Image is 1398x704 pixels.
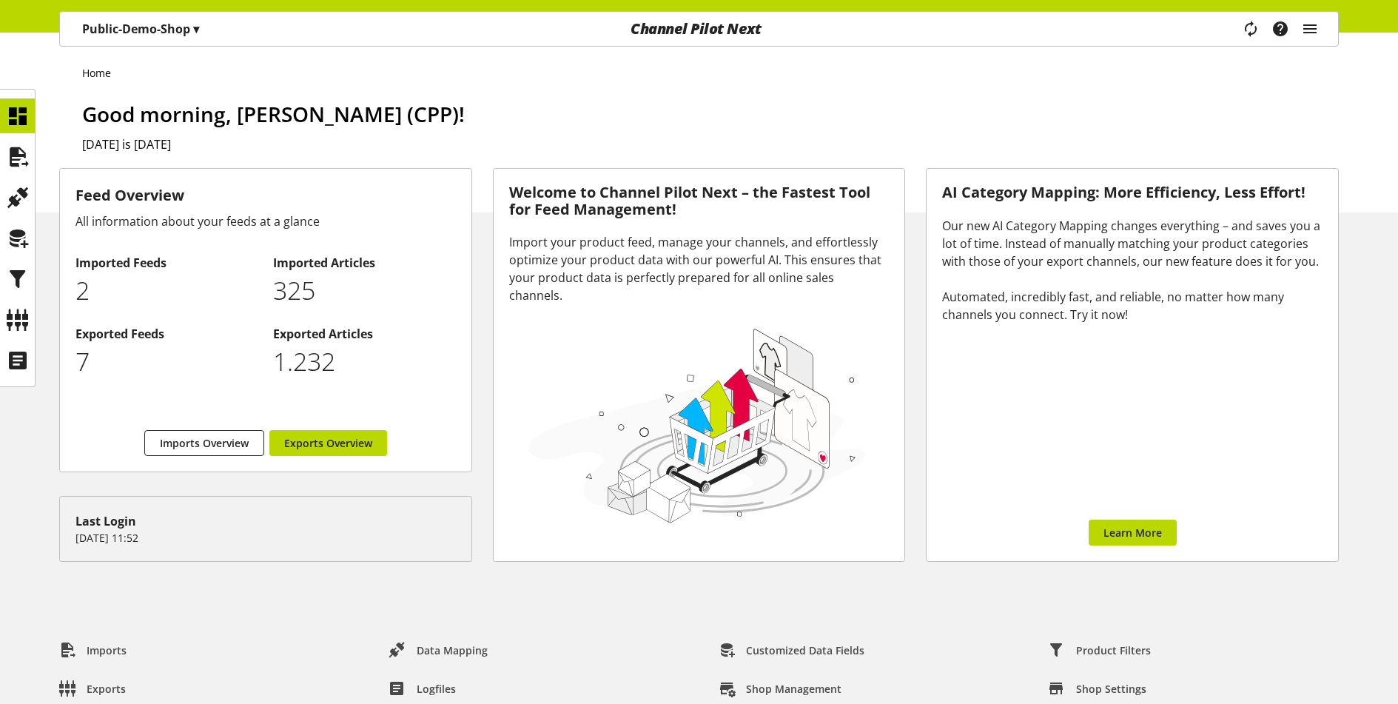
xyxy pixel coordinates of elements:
h2: [DATE] is [DATE] [82,135,1339,153]
span: Learn More [1103,525,1162,540]
a: Exports [47,675,138,702]
a: Customized Data Fields [707,637,876,663]
a: Shop Management [707,675,853,702]
div: Last Login [75,512,456,530]
div: Our new AI Category Mapping changes everything – and saves you a lot of time. Instead of manually... [942,217,1323,323]
nav: main navigation [59,11,1339,47]
span: Good morning, [PERSON_NAME] (CPP)! [82,100,465,128]
h3: AI Category Mapping: More Efficiency, Less Effort! [942,184,1323,201]
h2: Exported Articles [273,325,455,343]
p: 1232 [273,343,455,381]
span: Imports [87,643,127,658]
h3: Feed Overview [75,184,456,207]
span: Customized Data Fields [746,643,864,658]
span: Data Mapping [417,643,488,658]
a: Data Mapping [377,637,500,663]
img: 78e1b9dcff1e8392d83655fcfc870417.svg [524,323,871,527]
p: [DATE] 11:52 [75,530,456,546]
a: Learn More [1089,520,1177,546]
div: All information about your feeds at a glance [75,212,456,230]
a: Exports Overview [269,430,387,456]
a: Imports Overview [144,430,264,456]
span: Exports [87,681,126,697]
span: Exports Overview [284,435,372,451]
p: Public-Demo-Shop [82,20,199,38]
p: 325 [273,272,455,309]
h2: Exported Feeds [75,325,258,343]
div: Import your product feed, manage your channels, and effortlessly optimize your product data with ... [509,233,890,304]
span: Imports Overview [160,435,249,451]
p: 7 [75,343,258,381]
span: ▾ [193,21,199,37]
h3: Welcome to Channel Pilot Next – the Fastest Tool for Feed Management! [509,184,890,218]
a: Product Filters [1037,637,1163,663]
span: Logfiles [417,681,456,697]
h2: Imported Articles [273,254,455,272]
a: Logfiles [377,675,468,702]
h2: Imported Feeds [75,254,258,272]
a: Imports [47,637,138,663]
a: Shop Settings [1037,675,1158,702]
span: Shop Management [746,681,841,697]
span: Shop Settings [1076,681,1146,697]
p: 2 [75,272,258,309]
span: Product Filters [1076,643,1151,658]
